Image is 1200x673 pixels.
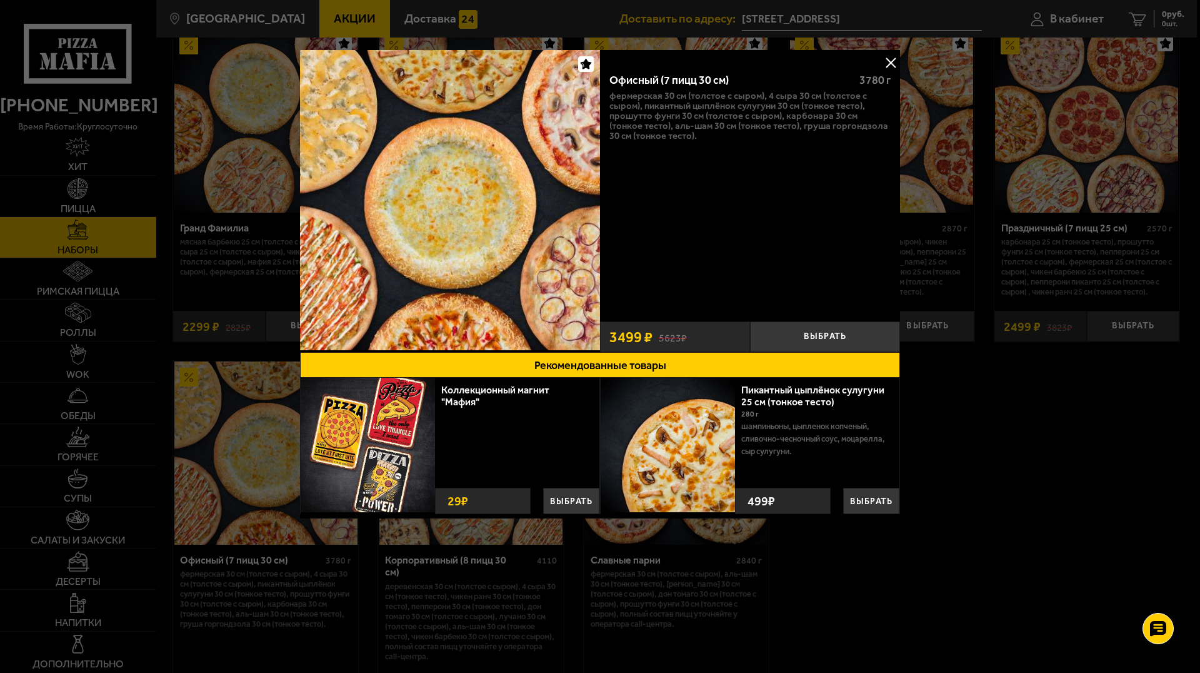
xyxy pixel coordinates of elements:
a: Пикантный цыплёнок сулугуни 25 см (тонкое тесто) [741,384,884,408]
div: Офисный (7 пицц 30 см) [609,74,849,88]
button: Выбрать [843,488,899,514]
span: 280 г [741,410,759,418]
button: Рекомендованные товары [300,352,900,378]
strong: 29 ₽ [444,488,471,514]
button: Выбрать [543,488,599,514]
span: 3499 ₽ [609,330,652,345]
strong: 499 ₽ [744,488,778,514]
s: 5623 ₽ [659,330,687,343]
p: Фермерская 30 см (толстое с сыром), 4 сыра 30 см (толстое с сыром), Пикантный цыплёнок сулугуни 3... [609,91,891,141]
a: Коллекционный магнит "Мафия" [441,384,549,408]
span: 3780 г [859,73,891,87]
a: Офисный (7 пицц 30 см) [300,50,600,352]
img: Офисный (7 пицц 30 см) [300,50,600,350]
button: Выбрать [750,321,900,352]
p: шампиньоны, цыпленок копченый, сливочно-чесночный соус, моцарелла, сыр сулугуни. [741,420,890,458]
